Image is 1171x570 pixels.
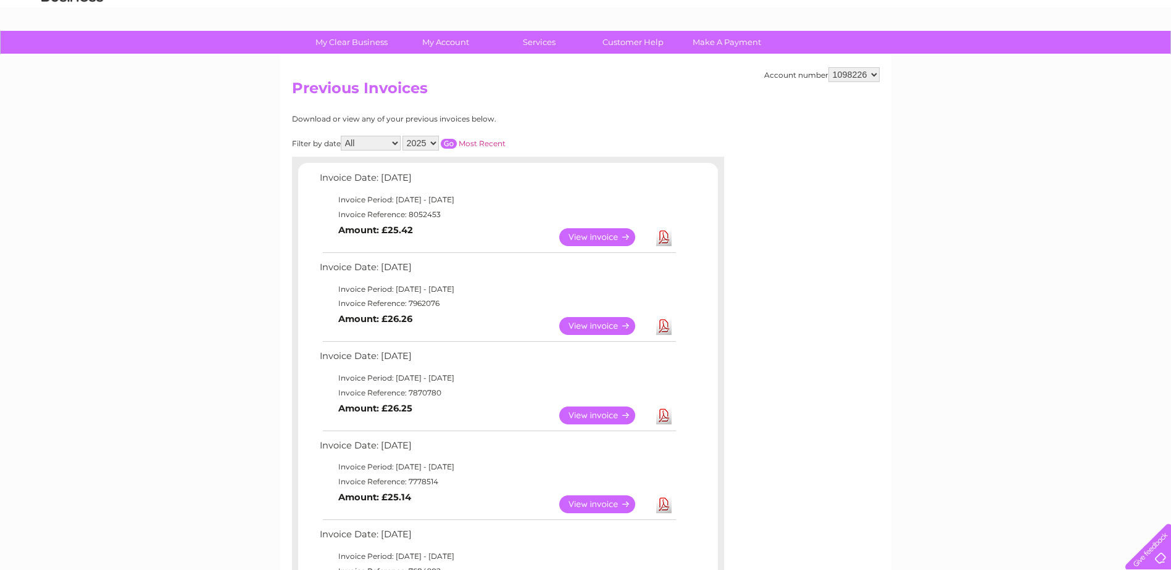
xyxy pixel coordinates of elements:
a: Services [488,31,590,54]
a: My Account [394,31,496,54]
a: Customer Help [582,31,684,54]
a: Download [656,495,672,513]
div: Filter by date [292,136,616,151]
a: Energy [985,52,1012,62]
td: Invoice Reference: 7962076 [317,296,678,311]
a: View [559,228,650,246]
td: Invoice Reference: 8052453 [317,207,678,222]
td: Invoice Date: [DATE] [317,437,678,460]
h2: Previous Invoices [292,80,880,103]
div: Download or view any of your previous invoices below. [292,115,616,123]
a: Water [954,52,977,62]
td: Invoice Reference: 7870780 [317,386,678,400]
td: Invoice Date: [DATE] [317,259,678,282]
a: 0333 014 3131 [938,6,1023,22]
b: Amount: £25.42 [338,225,413,236]
a: My Clear Business [301,31,402,54]
a: Blog [1064,52,1081,62]
a: Log out [1130,52,1159,62]
a: Download [656,317,672,335]
td: Invoice Period: [DATE] - [DATE] [317,371,678,386]
div: Account number [764,67,880,82]
a: Contact [1089,52,1119,62]
a: Download [656,228,672,246]
b: Amount: £26.26 [338,313,412,324]
a: Most Recent [459,139,506,148]
a: View [559,495,650,513]
a: Telecoms [1019,52,1056,62]
img: logo.png [41,32,104,70]
td: Invoice Period: [DATE] - [DATE] [317,282,678,297]
td: Invoice Period: [DATE] - [DATE] [317,549,678,564]
div: Clear Business is a trading name of Verastar Limited (registered in [GEOGRAPHIC_DATA] No. 3667643... [294,7,878,60]
td: Invoice Date: [DATE] [317,526,678,549]
a: Make A Payment [676,31,778,54]
td: Invoice Period: [DATE] - [DATE] [317,460,678,474]
td: Invoice Period: [DATE] - [DATE] [317,192,678,207]
td: Invoice Date: [DATE] [317,348,678,371]
b: Amount: £26.25 [338,403,412,414]
td: Invoice Reference: 7778514 [317,474,678,489]
a: View [559,407,650,424]
a: View [559,317,650,335]
a: Download [656,407,672,424]
b: Amount: £25.14 [338,492,411,503]
td: Invoice Date: [DATE] [317,170,678,192]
